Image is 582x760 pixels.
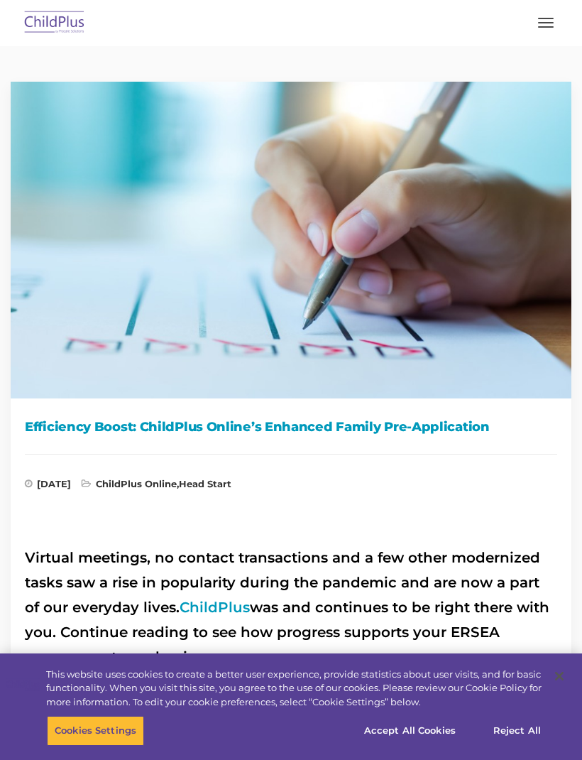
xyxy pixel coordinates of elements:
[25,416,557,438] h1: Efficiency Boost: ChildPlus Online’s Enhanced Family Pre-Application
[21,6,88,40] img: ChildPlus by Procare Solutions
[46,668,542,710] div: This website uses cookies to create a better user experience, provide statistics about user visit...
[179,478,231,489] a: Head Start
[25,479,71,494] span: [DATE]
[82,479,231,494] span: ,
[47,716,144,746] button: Cookies Settings
[356,716,463,746] button: Accept All Cookies
[25,545,557,670] h2: Virtual meetings, no contact transactions and a few other modernized tasks saw a rise in populari...
[96,478,177,489] a: ChildPlus Online
[473,716,561,746] button: Reject All
[544,661,575,692] button: Close
[180,599,250,616] a: ChildPlus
